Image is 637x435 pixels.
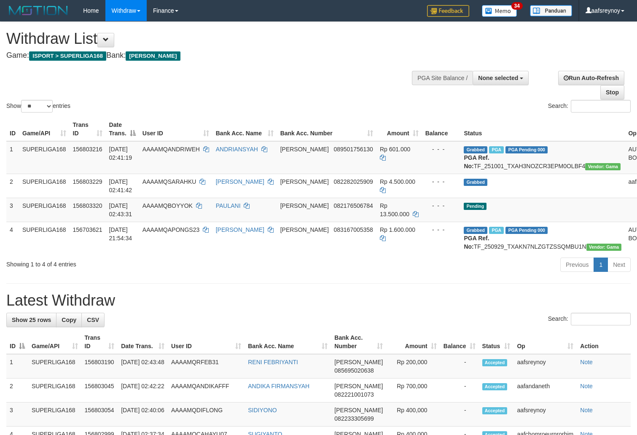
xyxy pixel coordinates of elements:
td: - [440,379,479,403]
a: CSV [81,313,105,327]
a: Note [580,407,593,414]
a: ANDRIANSYAH [216,146,258,153]
img: Feedback.jpg [427,5,469,17]
th: User ID: activate to sort column ascending [139,117,212,141]
td: SUPERLIGA168 [28,354,81,379]
span: AAAAMQANDRIWEH [142,146,200,153]
th: Amount: activate to sort column ascending [376,117,422,141]
span: AAAAMQBOYYOK [142,202,193,209]
td: Rp 700,000 [386,379,440,403]
td: TF_251001_TXAH3NOZCR3EPM0OLBF4 [460,141,625,174]
span: [DATE] 02:43:31 [109,202,132,217]
span: Accepted [482,359,508,366]
td: Rp 200,000 [386,354,440,379]
td: 3 [6,198,19,222]
label: Search: [548,313,631,325]
a: [PERSON_NAME] [216,178,264,185]
span: Rp 13.500.000 [380,202,409,217]
div: - - - [425,177,457,186]
span: ISPORT > SUPERLIGA168 [29,51,106,61]
a: Next [607,258,631,272]
span: Grabbed [464,227,487,234]
span: [DATE] 21:54:34 [109,226,132,242]
td: SUPERLIGA168 [28,403,81,427]
td: 3 [6,403,28,427]
a: Previous [560,258,594,272]
td: AAAAMQDIFLONG [168,403,245,427]
td: 2 [6,174,19,198]
td: 1 [6,141,19,174]
td: SUPERLIGA168 [19,222,70,254]
span: [PERSON_NAME] [280,178,329,185]
th: Op: activate to sort column ascending [513,330,577,354]
a: ANDIKA FIRMANSYAH [248,383,309,389]
img: Button%20Memo.svg [482,5,517,17]
span: Copy 082282025909 to clipboard [333,178,373,185]
span: 156803216 [73,146,102,153]
th: Status: activate to sort column ascending [479,330,514,354]
span: [PERSON_NAME] [280,202,329,209]
th: User ID: activate to sort column ascending [168,330,245,354]
td: AAAAMQRFEB31 [168,354,245,379]
span: [PERSON_NAME] [334,359,383,365]
th: Trans ID: activate to sort column ascending [81,330,118,354]
th: Bank Acc. Number: activate to sort column ascending [331,330,386,354]
span: None selected [478,75,518,81]
span: Accepted [482,407,508,414]
button: None selected [473,71,529,85]
select: Showentries [21,100,53,113]
span: Copy 082176506784 to clipboard [333,202,373,209]
div: - - - [425,145,457,153]
span: PGA Pending [505,146,548,153]
img: MOTION_logo.png [6,4,70,17]
h1: Withdraw List [6,30,416,47]
span: CSV [87,317,99,323]
span: AAAAMQSARAHKU [142,178,196,185]
span: [PERSON_NAME] [334,407,383,414]
th: Trans ID: activate to sort column ascending [70,117,106,141]
span: Copy 082233305699 to clipboard [334,415,374,422]
div: - - - [425,201,457,210]
th: Amount: activate to sort column ascending [386,330,440,354]
div: - - - [425,226,457,234]
a: RENI FEBRIYANTI [248,359,298,365]
th: Bank Acc. Number: activate to sort column ascending [277,117,376,141]
input: Search: [571,100,631,113]
span: Accepted [482,383,508,390]
label: Search: [548,100,631,113]
input: Search: [571,313,631,325]
td: SUPERLIGA168 [19,141,70,174]
b: PGA Ref. No: [464,235,489,250]
a: 1 [594,258,608,272]
span: PGA Pending [505,227,548,234]
td: SUPERLIGA168 [19,198,70,222]
span: Marked by aafchhiseyha [489,227,504,234]
span: Copy 083167005358 to clipboard [333,226,373,233]
label: Show entries [6,100,70,113]
span: 156803320 [73,202,102,209]
a: [PERSON_NAME] [216,226,264,233]
span: 34 [511,2,523,10]
td: - [440,403,479,427]
a: Run Auto-Refresh [558,71,624,85]
td: aafsreynoy [513,354,577,379]
span: Vendor URL: https://trx31.1velocity.biz [586,244,622,251]
th: ID [6,117,19,141]
td: 156803045 [81,379,118,403]
th: Date Trans.: activate to sort column ascending [118,330,168,354]
td: aafsreynoy [513,403,577,427]
td: 156803054 [81,403,118,427]
td: 2 [6,379,28,403]
th: Date Trans.: activate to sort column descending [106,117,139,141]
td: 156803190 [81,354,118,379]
td: SUPERLIGA168 [28,379,81,403]
div: Showing 1 to 4 of 4 entries [6,257,259,269]
span: [PERSON_NAME] [334,383,383,389]
td: [DATE] 02:42:22 [118,379,168,403]
b: PGA Ref. No: [464,154,489,169]
div: PGA Site Balance / [412,71,473,85]
td: [DATE] 02:43:48 [118,354,168,379]
td: 1 [6,354,28,379]
span: [DATE] 02:41:19 [109,146,132,161]
span: Rp 601.000 [380,146,410,153]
